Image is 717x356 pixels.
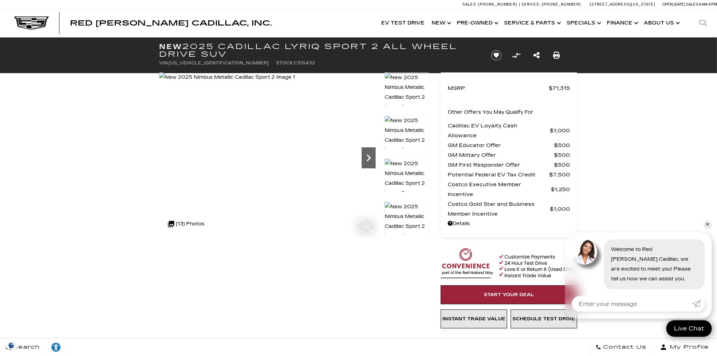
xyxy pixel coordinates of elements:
[448,219,570,229] a: Details
[572,296,692,312] input: Enter your message
[448,199,550,219] span: Costco Gold Star and Business Member Incentive
[604,239,705,289] div: Welcome to Red [PERSON_NAME] Cadillac, we are excited to meet you! Please tell us how we can assi...
[652,338,717,356] button: Open user profile menu
[478,2,517,7] span: [PHONE_NUMBER]
[448,140,570,150] a: GM Educator Offer $500
[601,342,646,352] span: Contact Us
[159,61,169,65] span: VIN:
[511,309,577,328] a: Schedule Test Drive
[462,2,519,6] a: Sales: [PHONE_NUMBER]
[519,2,583,6] a: Service: [PHONE_NUMBER]
[686,2,699,7] span: Sales:
[549,83,570,93] span: $71,315
[159,72,295,82] img: New 2025 Nimbus Metallic Cadillac Sport 2 image 1
[448,199,570,219] a: Costco Gold Star and Business Member Incentive $1,000
[554,150,570,160] span: $500
[448,121,550,140] span: Cadillac EV Loyalty Cash Allowance
[448,160,554,170] span: GM First Responder Offer
[3,342,20,349] section: Click to Open Cookie Consent Modal
[521,2,541,7] span: Service:
[442,316,505,322] span: Instant Trade Value
[563,9,603,37] a: Specials
[572,239,597,265] img: Agent profile photo
[164,216,208,232] div: (13) Photos
[384,202,428,242] img: New 2025 Nimbus Metallic Cadillac Sport 2 image 4
[551,184,570,194] span: $1,250
[513,316,575,322] span: Schedule Test Drive
[448,150,570,160] a: GM Military Offer $500
[448,180,551,199] span: Costco Executive Member Incentive
[542,2,581,7] span: [PHONE_NUMBER]
[590,338,652,356] a: Contact Us
[453,9,501,37] a: Pre-Owned
[294,61,315,65] span: C315432
[590,2,655,7] a: [STREET_ADDRESS][US_STATE]
[699,2,717,7] span: 9 AM-6 PM
[11,342,40,352] span: Search
[533,50,540,60] a: Share this New 2025 Cadillac LYRIQ Sport 2 All Wheel Drive SUV
[448,160,570,170] a: GM First Responder Offer $500
[384,159,428,198] img: New 2025 Nimbus Metallic Cadillac Sport 2 image 3
[448,83,549,93] span: MSRP
[441,309,507,328] a: Instant Trade Value
[3,342,20,349] img: Opt-Out Icon
[554,140,570,150] span: $500
[70,19,272,27] span: Red [PERSON_NAME] Cadillac, Inc.
[511,50,521,61] button: Compare Vehicle
[662,2,686,7] span: Open [DATE]
[640,9,682,37] a: About Us
[550,204,570,214] span: $1,000
[169,61,269,65] span: [US_VEHICLE_IDENTIFICATION_NUMBER]
[276,61,294,65] span: Stock:
[448,140,554,150] span: GM Educator Offer
[378,9,428,37] a: EV Test Drive
[549,170,570,180] span: $7,500
[428,9,453,37] a: New
[448,107,533,117] p: Other Offers You May Qualify For
[670,324,708,333] span: Live Chat
[384,116,428,155] img: New 2025 Nimbus Metallic Cadillac Sport 2 image 2
[484,292,534,298] span: Start Your Deal
[384,72,428,112] img: New 2025 Nimbus Metallic Cadillac Sport 2 image 1
[666,320,712,337] a: Live Chat
[362,147,376,168] div: Next
[462,2,477,7] span: Sales:
[553,50,560,60] a: Print this New 2025 Cadillac LYRIQ Sport 2 All Wheel Drive SUV
[448,121,570,140] a: Cadillac EV Loyalty Cash Allowance $1,000
[603,9,640,37] a: Finance
[667,342,709,352] span: My Profile
[159,42,182,51] strong: New
[448,150,554,160] span: GM Military Offer
[45,342,66,352] div: Explore your accessibility options
[501,9,563,37] a: Service & Parts
[70,20,272,27] a: Red [PERSON_NAME] Cadillac, Inc.
[159,43,479,58] h1: 2025 Cadillac LYRIQ Sport 2 All Wheel Drive SUV
[448,170,549,180] span: Potential Federal EV Tax Credit
[550,126,570,135] span: $1,000
[448,170,570,180] a: Potential Federal EV Tax Credit $7,500
[14,16,49,30] img: Cadillac Dark Logo with Cadillac White Text
[441,285,577,304] a: Start Your Deal
[448,83,570,93] a: MSRP $71,315
[554,160,570,170] span: $500
[448,180,570,199] a: Costco Executive Member Incentive $1,250
[45,338,67,356] a: Explore your accessibility options
[489,50,504,61] button: Save vehicle
[692,296,705,312] a: Submit
[689,9,717,37] div: Search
